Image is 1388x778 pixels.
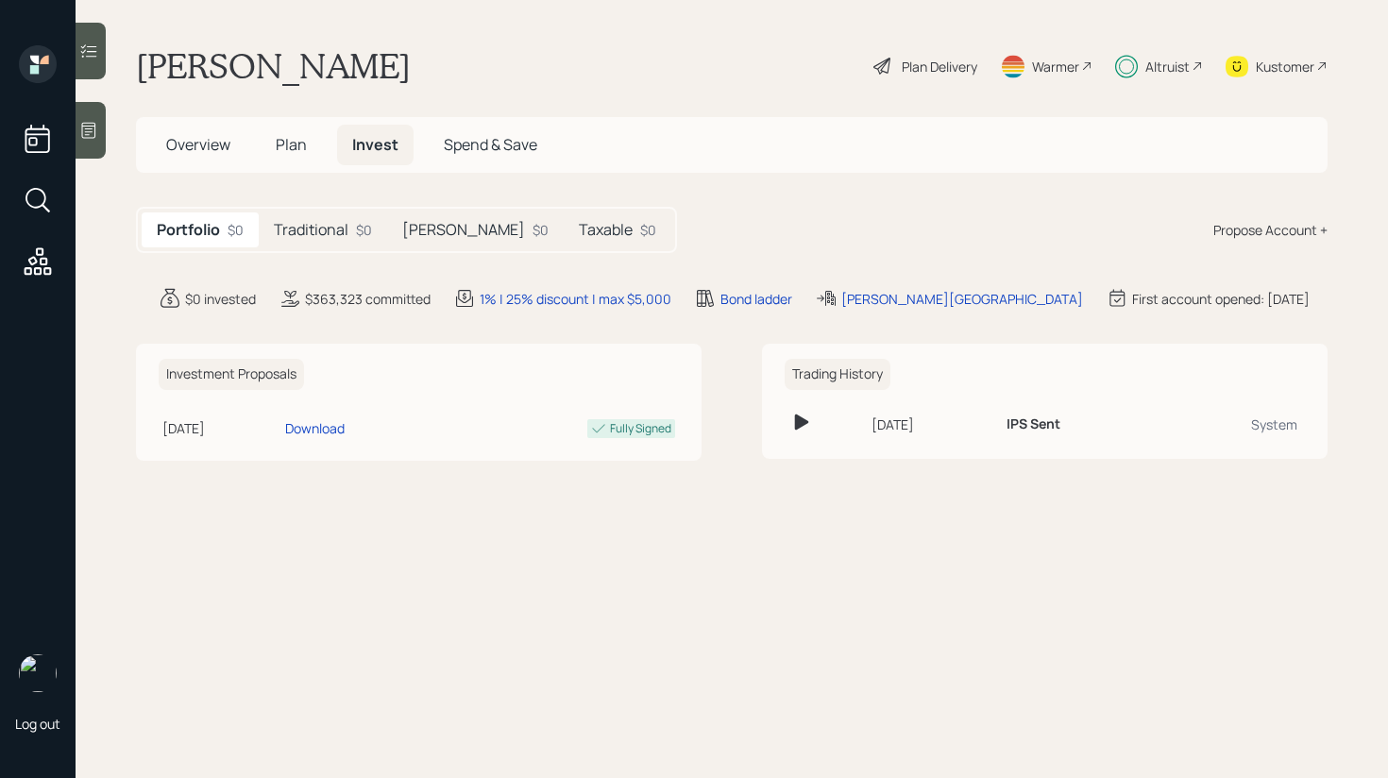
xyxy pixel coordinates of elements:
[640,220,656,240] div: $0
[19,654,57,692] img: retirable_logo.png
[1256,57,1314,76] div: Kustomer
[720,289,792,309] div: Bond ladder
[533,220,549,240] div: $0
[1132,289,1310,309] div: First account opened: [DATE]
[228,220,244,240] div: $0
[1032,57,1079,76] div: Warmer
[480,289,671,309] div: 1% | 25% discount | max $5,000
[841,289,1083,309] div: [PERSON_NAME][GEOGRAPHIC_DATA]
[1169,414,1297,434] div: System
[1007,416,1060,432] h6: IPS Sent
[276,134,307,155] span: Plan
[579,221,633,239] h5: Taxable
[305,289,431,309] div: $363,323 committed
[610,420,671,437] div: Fully Signed
[15,715,60,733] div: Log out
[274,221,348,239] h5: Traditional
[356,220,372,240] div: $0
[402,221,525,239] h5: [PERSON_NAME]
[902,57,977,76] div: Plan Delivery
[1145,57,1190,76] div: Altruist
[166,134,230,155] span: Overview
[185,289,256,309] div: $0 invested
[162,418,278,438] div: [DATE]
[872,414,991,434] div: [DATE]
[157,221,220,239] h5: Portfolio
[444,134,537,155] span: Spend & Save
[285,418,345,438] div: Download
[1213,220,1328,240] div: Propose Account +
[136,45,411,87] h1: [PERSON_NAME]
[159,359,304,390] h6: Investment Proposals
[785,359,890,390] h6: Trading History
[352,134,398,155] span: Invest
